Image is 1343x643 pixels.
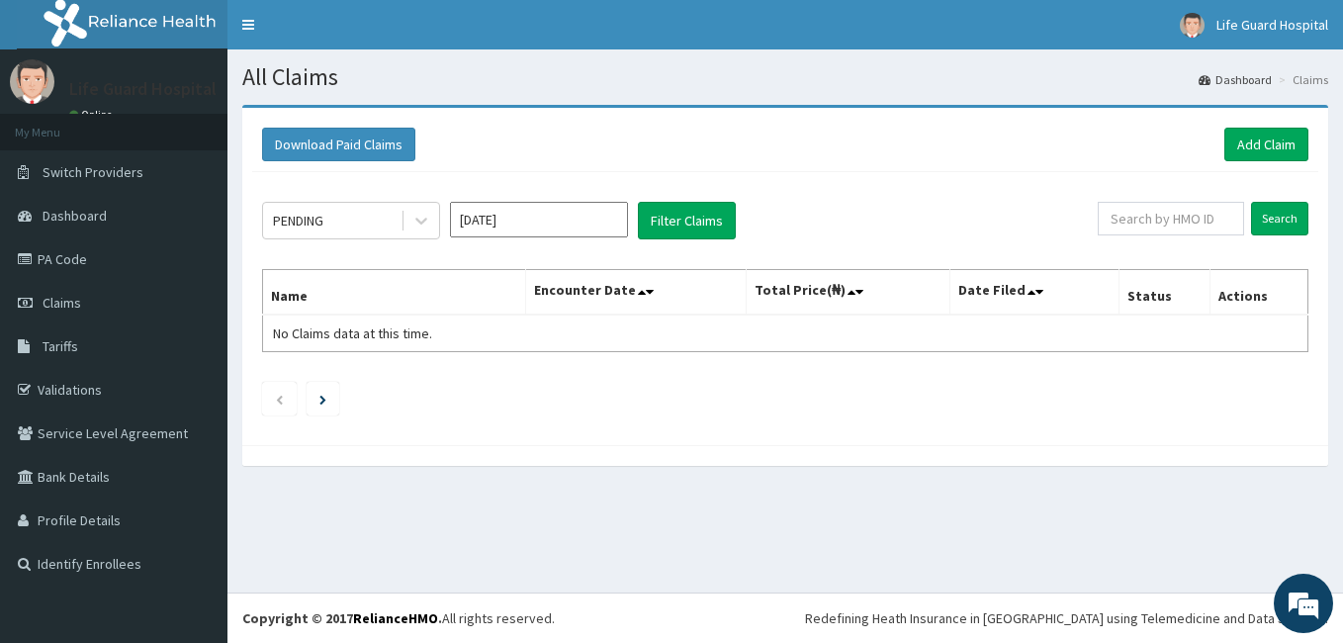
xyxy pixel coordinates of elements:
span: Life Guard Hospital [1216,16,1328,34]
span: Tariffs [43,337,78,355]
th: Date Filed [950,270,1119,316]
footer: All rights reserved. [227,593,1343,643]
a: Add Claim [1224,128,1308,161]
th: Encounter Date [526,270,747,316]
span: Switch Providers [43,163,143,181]
div: Redefining Heath Insurance in [GEOGRAPHIC_DATA] using Telemedicine and Data Science! [805,608,1328,628]
a: Dashboard [1199,71,1272,88]
input: Search [1251,202,1308,235]
th: Status [1119,270,1209,316]
th: Name [263,270,526,316]
p: Life Guard Hospital [69,80,217,98]
a: Previous page [275,390,284,408]
img: User Image [1180,13,1205,38]
input: Select Month and Year [450,202,628,237]
th: Actions [1209,270,1307,316]
a: Next page [319,390,326,408]
input: Search by HMO ID [1098,202,1244,235]
button: Download Paid Claims [262,128,415,161]
h1: All Claims [242,64,1328,90]
th: Total Price(₦) [746,270,949,316]
li: Claims [1274,71,1328,88]
a: Online [69,108,117,122]
div: PENDING [273,211,323,230]
span: Dashboard [43,207,107,225]
span: Claims [43,294,81,312]
img: User Image [10,59,54,104]
button: Filter Claims [638,202,736,239]
a: RelianceHMO [353,609,438,627]
strong: Copyright © 2017 . [242,609,442,627]
span: No Claims data at this time. [273,324,432,342]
